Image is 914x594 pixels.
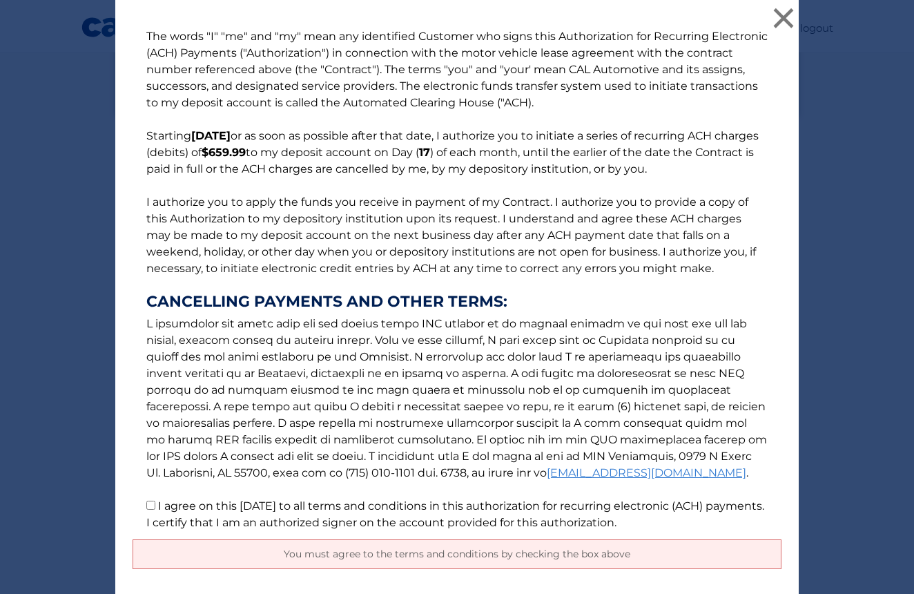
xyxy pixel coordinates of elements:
[202,146,246,159] b: $659.99
[770,4,797,32] button: ×
[419,146,430,159] b: 17
[146,499,764,529] label: I agree on this [DATE] to all terms and conditions in this authorization for recurring electronic...
[191,129,231,142] b: [DATE]
[284,548,630,560] span: You must agree to the terms and conditions by checking the box above
[146,294,768,310] strong: CANCELLING PAYMENTS AND OTHER TERMS:
[547,466,746,479] a: [EMAIL_ADDRESS][DOMAIN_NAME]
[133,28,781,531] p: The words "I" "me" and "my" mean any identified Customer who signs this Authorization for Recurri...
